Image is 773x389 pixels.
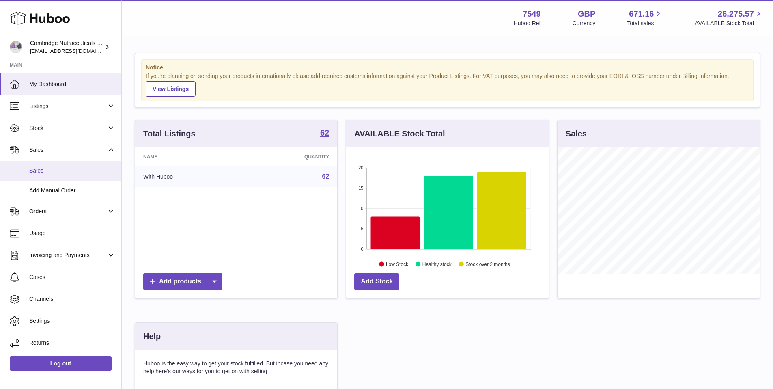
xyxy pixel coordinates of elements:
[143,331,161,342] h3: Help
[30,39,103,55] div: Cambridge Nutraceuticals Ltd
[359,165,364,170] text: 20
[29,124,107,132] span: Stock
[29,102,107,110] span: Listings
[627,9,663,27] a: 671.16 Total sales
[135,147,242,166] th: Name
[146,81,196,97] a: View Listings
[361,246,364,251] text: 0
[143,360,329,375] p: Huboo is the easy way to get your stock fulfilled. But incase you need any help here's our ways f...
[29,273,115,281] span: Cases
[359,186,364,190] text: 15
[695,9,763,27] a: 26,275.57 AVAILABLE Stock Total
[146,64,749,71] strong: Notice
[578,9,595,19] strong: GBP
[29,207,107,215] span: Orders
[359,206,364,211] text: 10
[29,295,115,303] span: Channels
[523,9,541,19] strong: 7549
[30,48,119,54] span: [EMAIL_ADDRESS][DOMAIN_NAME]
[29,146,107,154] span: Sales
[29,80,115,88] span: My Dashboard
[29,167,115,175] span: Sales
[573,19,596,27] div: Currency
[361,226,364,231] text: 5
[29,251,107,259] span: Invoicing and Payments
[29,317,115,325] span: Settings
[320,129,329,138] a: 62
[322,173,329,180] a: 62
[10,356,112,371] a: Log out
[143,273,222,290] a: Add products
[143,128,196,139] h3: Total Listings
[320,129,329,137] strong: 62
[29,339,115,347] span: Returns
[135,166,242,187] td: With Huboo
[627,19,663,27] span: Total sales
[566,128,587,139] h3: Sales
[29,229,115,237] span: Usage
[386,261,409,267] text: Low Stock
[354,128,445,139] h3: AVAILABLE Stock Total
[242,147,337,166] th: Quantity
[718,9,754,19] span: 26,275.57
[10,41,22,53] img: qvc@camnutra.com
[629,9,654,19] span: 671.16
[466,261,510,267] text: Stock over 2 months
[695,19,763,27] span: AVAILABLE Stock Total
[354,273,399,290] a: Add Stock
[422,261,452,267] text: Healthy stock
[514,19,541,27] div: Huboo Ref
[146,72,749,97] div: If you're planning on sending your products internationally please add required customs informati...
[29,187,115,194] span: Add Manual Order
